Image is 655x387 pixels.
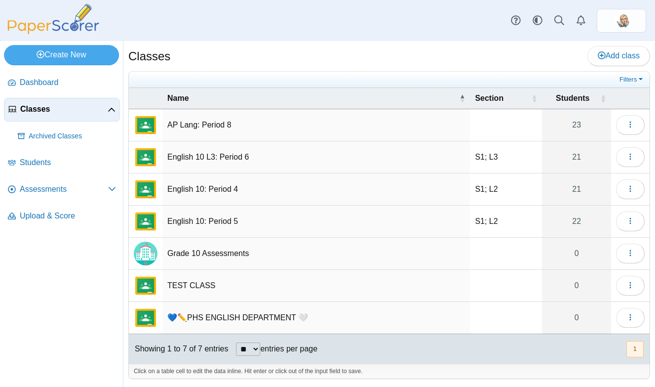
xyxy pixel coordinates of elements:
img: ps.zKYLFpFWctilUouI [614,13,629,29]
span: Name : Activate to invert sorting [459,93,465,103]
span: Students : Activate to sort [600,93,606,103]
td: English 10 L3: Period 6 [162,141,470,173]
a: Filters [617,75,647,85]
nav: pagination [625,341,644,357]
td: AP Lang: Period 8 [162,109,470,141]
a: Upload & Score [4,205,120,228]
span: Classes [20,104,108,115]
a: Dashboard [4,71,120,95]
img: External class connected through Google Classroom [134,177,157,201]
a: Archived Classes [14,125,120,148]
span: Upload & Score [20,211,116,221]
div: Click on a table cell to edit the data inline. Hit enter or click out of the input field to save. [129,364,650,379]
img: Locally created class [134,242,157,265]
a: Students [4,151,120,175]
td: 💙✏️PHS ENGLISH DEPARTMENT 🤍 [162,302,470,334]
a: 0 [542,302,611,334]
label: entries per page [260,344,317,353]
span: Archived Classes [29,131,116,141]
a: 21 [542,141,611,173]
div: Showing 1 to 7 of 7 entries [129,334,228,364]
img: External class connected through Google Classroom [134,306,157,330]
span: Students [547,93,598,104]
td: S1; L2 [470,173,542,206]
img: External class connected through Google Classroom [134,145,157,169]
a: 0 [542,238,611,269]
button: 1 [626,341,644,357]
span: Assessments [20,184,108,195]
a: ps.zKYLFpFWctilUouI [597,9,646,33]
span: Name [167,93,457,104]
a: Create New [4,45,119,65]
a: Classes [4,98,120,122]
span: Dashboard [20,77,116,88]
span: Add class [598,51,640,60]
img: External class connected through Google Classroom [134,210,157,233]
td: English 10: Period 4 [162,173,470,206]
td: S1; L3 [470,141,542,173]
td: English 10: Period 5 [162,206,470,238]
a: Assessments [4,178,120,202]
span: Emily Wasley [614,13,629,29]
span: Section : Activate to sort [531,93,537,103]
td: S1; L2 [470,206,542,238]
img: External class connected through Google Classroom [134,113,157,137]
h1: Classes [128,48,170,65]
a: Alerts [570,10,592,32]
a: 22 [542,206,611,237]
a: PaperScorer [4,27,103,36]
span: Section [475,93,529,104]
a: 23 [542,109,611,141]
a: 0 [542,270,611,301]
td: TEST CLASS [162,270,470,302]
img: External class connected through Google Classroom [134,274,157,298]
td: Grade 10 Assessments [162,238,470,270]
span: Students [20,157,116,168]
img: PaperScorer [4,4,103,34]
a: Add class [587,46,650,66]
a: 21 [542,173,611,205]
